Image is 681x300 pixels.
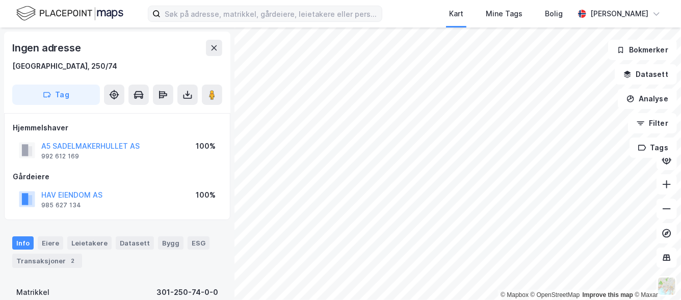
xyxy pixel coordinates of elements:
div: Kontrollprogram for chat [630,251,681,300]
div: Ingen adresse [12,40,83,56]
button: Tags [630,138,677,158]
div: [GEOGRAPHIC_DATA], 250/74 [12,60,117,72]
div: 301-250-74-0-0 [156,286,218,298]
div: 100% [196,140,216,152]
div: Datasett [116,236,154,250]
div: Bolig [545,8,563,20]
div: Kart [449,8,463,20]
input: Søk på adresse, matrikkel, gårdeiere, leietakere eller personer [161,6,382,21]
button: Bokmerker [608,40,677,60]
div: Leietakere [67,236,112,250]
div: Eiere [38,236,63,250]
div: Gårdeiere [13,171,222,183]
a: OpenStreetMap [531,291,580,298]
button: Datasett [615,64,677,85]
div: [PERSON_NAME] [590,8,648,20]
div: 100% [196,189,216,201]
div: ESG [188,236,209,250]
div: 992 612 169 [41,152,79,160]
div: Transaksjoner [12,254,82,268]
button: Analyse [618,89,677,109]
div: Hjemmelshaver [13,122,222,134]
div: Info [12,236,34,250]
button: Tag [12,85,100,105]
iframe: Chat Widget [630,251,681,300]
button: Filter [628,113,677,133]
a: Improve this map [583,291,633,298]
div: 985 627 134 [41,201,81,209]
div: Bygg [158,236,184,250]
div: Matrikkel [16,286,49,298]
a: Mapbox [501,291,529,298]
div: 2 [68,256,78,266]
div: Mine Tags [486,8,522,20]
img: logo.f888ab2527a4732fd821a326f86c7f29.svg [16,5,123,22]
